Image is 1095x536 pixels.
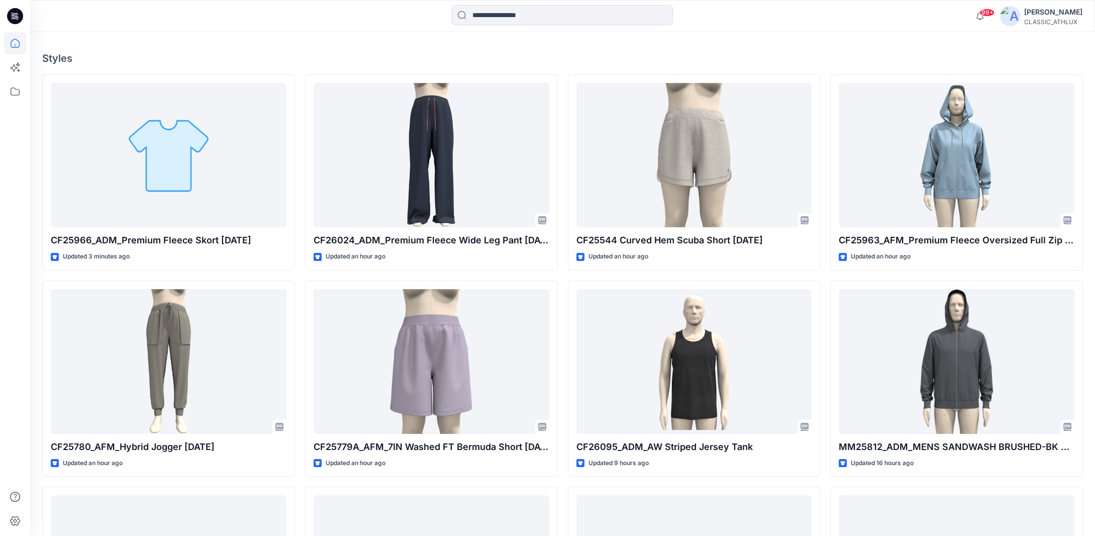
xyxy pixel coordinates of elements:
[314,233,549,247] p: CF26024_ADM_Premium Fleece Wide Leg Pant [DATE]
[326,458,385,469] p: Updated an hour ago
[1024,6,1082,18] div: [PERSON_NAME]
[1000,6,1020,26] img: avatar
[588,458,649,469] p: Updated 9 hours ago
[51,289,286,434] a: CF25780_AFM_Hybrid Jogger 29AUG25
[63,251,130,262] p: Updated 3 minutes ago
[42,52,1083,64] h4: Styles
[851,251,911,262] p: Updated an hour ago
[851,458,914,469] p: Updated 16 hours ago
[51,233,286,247] p: CF25966_ADM_Premium Fleece Skort [DATE]
[839,233,1074,247] p: CF25963_AFM_Premium Fleece Oversized Full Zip Hoodie [DATE]
[51,83,286,228] a: CF25966_ADM_Premium Fleece Skort 29AUG25
[314,440,549,454] p: CF25779A_AFM_7IN Washed FT Bermuda Short [DATE]
[1024,18,1082,26] div: CLASSIC_ATHLUX
[314,83,549,228] a: CF26024_ADM_Premium Fleece Wide Leg Pant 29AUG25
[326,251,385,262] p: Updated an hour ago
[576,233,812,247] p: CF25544 Curved Hem Scuba Short [DATE]
[51,440,286,454] p: CF25780_AFM_Hybrid Jogger [DATE]
[588,251,648,262] p: Updated an hour ago
[576,440,812,454] p: CF26095_ADM_AW Striped Jersey Tank
[576,83,812,228] a: CF25544 Curved Hem Scuba Short 29AUG25
[839,440,1074,454] p: MM25812_ADM_MENS SANDWASH BRUSHED-BK FZ HOODIE
[839,83,1074,228] a: CF25963_AFM_Premium Fleece Oversized Full Zip Hoodie 29AUG25
[314,289,549,434] a: CF25779A_AFM_7IN Washed FT Bermuda Short 29AUG25
[63,458,123,469] p: Updated an hour ago
[979,9,994,17] span: 99+
[576,289,812,434] a: CF26095_ADM_AW Striped Jersey Tank
[839,289,1074,434] a: MM25812_ADM_MENS SANDWASH BRUSHED-BK FZ HOODIE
